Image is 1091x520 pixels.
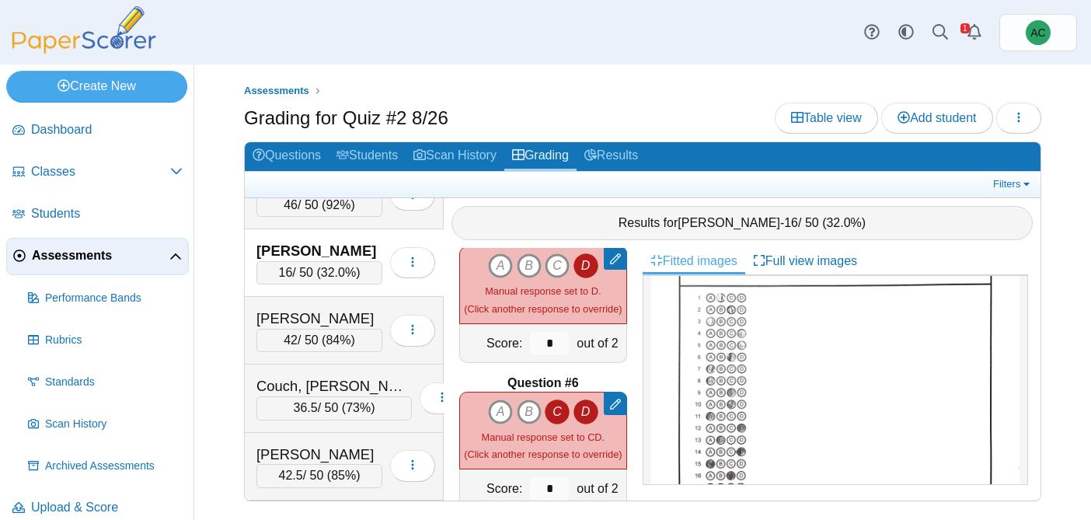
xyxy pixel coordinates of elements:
[517,253,542,278] i: B
[573,400,598,424] i: D
[545,253,570,278] i: C
[6,6,162,54] img: PaperScorer
[6,238,189,275] a: Assessments
[256,376,412,396] div: Couch, [PERSON_NAME]
[279,469,303,482] span: 42.5
[31,121,183,138] span: Dashboard
[1026,20,1051,45] span: Andrew Christman
[957,16,992,50] a: Alerts
[31,163,170,180] span: Classes
[256,194,382,217] div: / 50 ( )
[545,400,570,424] i: C
[240,82,313,101] a: Assessments
[6,196,189,233] a: Students
[45,333,183,348] span: Rubrics
[482,431,605,443] span: Manual response set to CD.
[256,241,382,261] div: [PERSON_NAME]
[45,375,183,390] span: Standards
[22,448,189,485] a: Archived Assessments
[326,198,350,211] span: 92%
[488,400,513,424] i: A
[999,14,1077,51] a: Andrew Christman
[577,142,646,171] a: Results
[331,469,356,482] span: 85%
[244,105,448,131] h1: Grading for Quiz #2 8/26
[504,142,577,171] a: Grading
[284,198,298,211] span: 46
[256,329,382,352] div: / 50 ( )
[460,469,526,508] div: Score:
[507,375,579,392] b: Question #6
[6,154,189,191] a: Classes
[464,431,622,460] small: (Click another response to override)
[244,85,309,96] span: Assessments
[45,459,183,474] span: Archived Assessments
[678,216,780,229] span: [PERSON_NAME]
[573,253,598,278] i: D
[881,103,992,134] a: Add student
[256,396,412,420] div: / 50 ( )
[32,247,169,264] span: Assessments
[643,248,745,274] a: Fitted images
[464,285,622,314] small: (Click another response to override)
[45,291,183,306] span: Performance Bands
[22,280,189,317] a: Performance Bands
[488,253,513,278] i: A
[460,324,526,362] div: Score:
[775,103,878,134] a: Table view
[256,309,382,329] div: [PERSON_NAME]
[989,176,1037,192] a: Filters
[1030,27,1045,38] span: Andrew Christman
[826,216,861,229] span: 32.0%
[284,333,298,347] span: 42
[329,142,406,171] a: Students
[45,417,183,432] span: Scan History
[346,401,371,414] span: 73%
[294,401,318,414] span: 36.5
[22,322,189,359] a: Rubrics
[31,205,183,222] span: Students
[6,112,189,149] a: Dashboard
[321,266,356,279] span: 32.0%
[22,406,189,443] a: Scan History
[745,248,865,274] a: Full view images
[256,261,382,284] div: / 50 ( )
[31,499,183,516] span: Upload & Score
[406,142,504,171] a: Scan History
[791,111,862,124] span: Table view
[517,400,542,424] i: B
[451,206,1033,240] div: Results for - / 50 ( )
[256,464,382,487] div: / 50 ( )
[898,111,976,124] span: Add student
[6,71,187,102] a: Create New
[245,142,329,171] a: Questions
[485,285,601,297] span: Manual response set to D.
[573,469,626,508] div: out of 2
[256,445,382,465] div: [PERSON_NAME]
[326,333,350,347] span: 84%
[573,324,626,362] div: out of 2
[784,216,798,229] span: 16
[279,266,293,279] span: 16
[22,364,189,401] a: Standards
[6,43,162,56] a: PaperScorer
